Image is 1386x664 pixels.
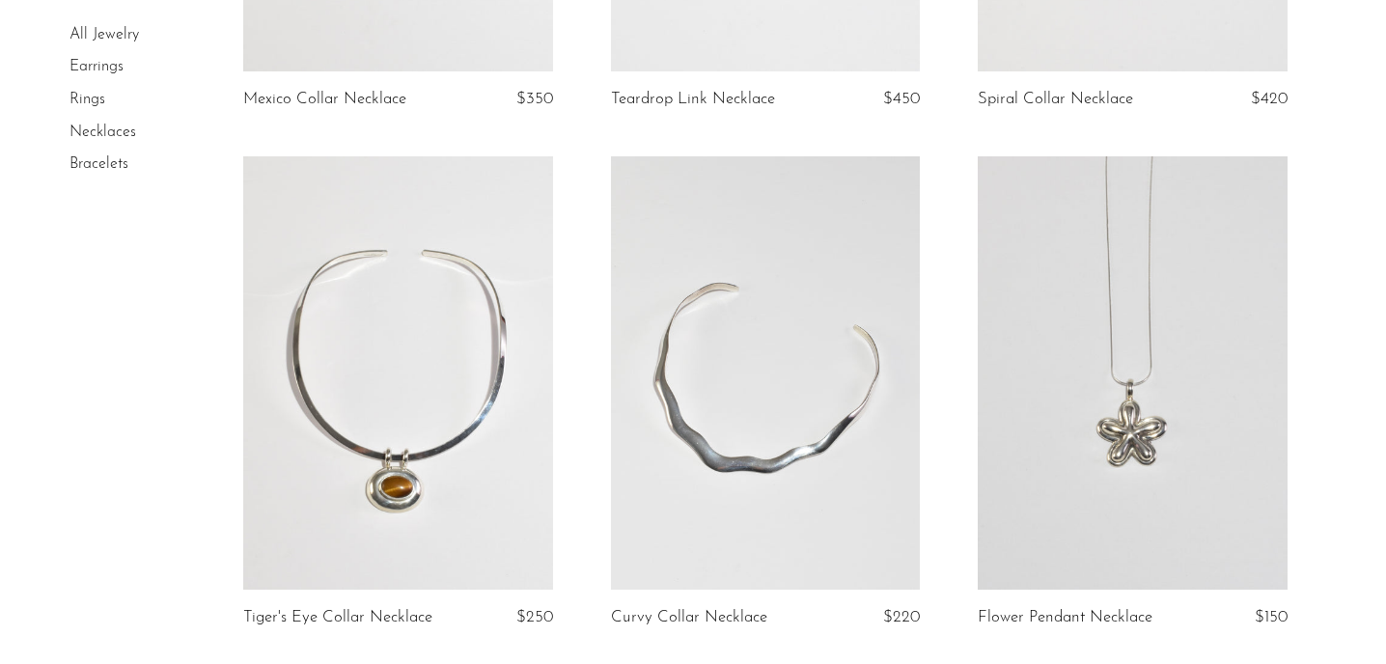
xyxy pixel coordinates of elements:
a: Spiral Collar Necklace [978,91,1133,108]
a: Bracelets [69,156,128,172]
a: Curvy Collar Necklace [611,609,767,626]
span: $150 [1255,609,1288,625]
span: $220 [883,609,920,625]
a: Earrings [69,60,124,75]
a: Mexico Collar Necklace [243,91,406,108]
a: Teardrop Link Necklace [611,91,775,108]
a: Flower Pendant Necklace [978,609,1152,626]
span: $350 [516,91,553,107]
a: Tiger's Eye Collar Necklace [243,609,432,626]
a: All Jewelry [69,27,139,42]
span: $420 [1251,91,1288,107]
span: $250 [516,609,553,625]
a: Rings [69,92,105,107]
a: Necklaces [69,124,136,140]
span: $450 [883,91,920,107]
